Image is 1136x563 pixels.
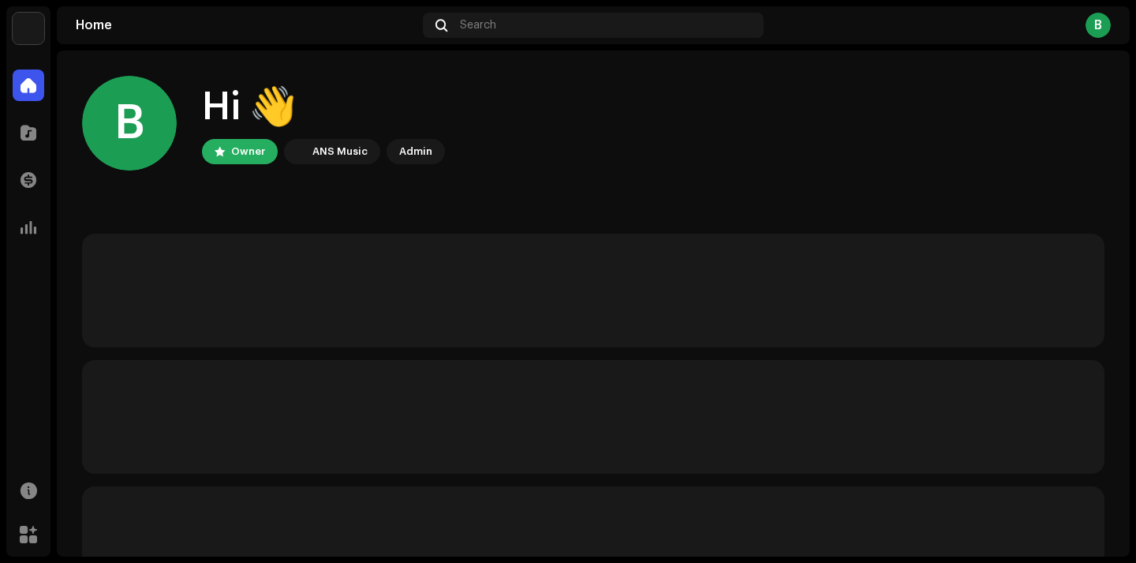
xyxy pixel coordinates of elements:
div: B [1086,13,1111,38]
div: ANS Music [312,142,368,161]
img: bb356b9b-6e90-403f-adc8-c282c7c2e227 [13,13,44,44]
div: Hi 👋 [202,82,445,133]
div: Home [76,19,417,32]
img: bb356b9b-6e90-403f-adc8-c282c7c2e227 [287,142,306,161]
div: B [82,76,177,171]
span: Search [460,19,496,32]
div: Admin [399,142,432,161]
div: Owner [231,142,265,161]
